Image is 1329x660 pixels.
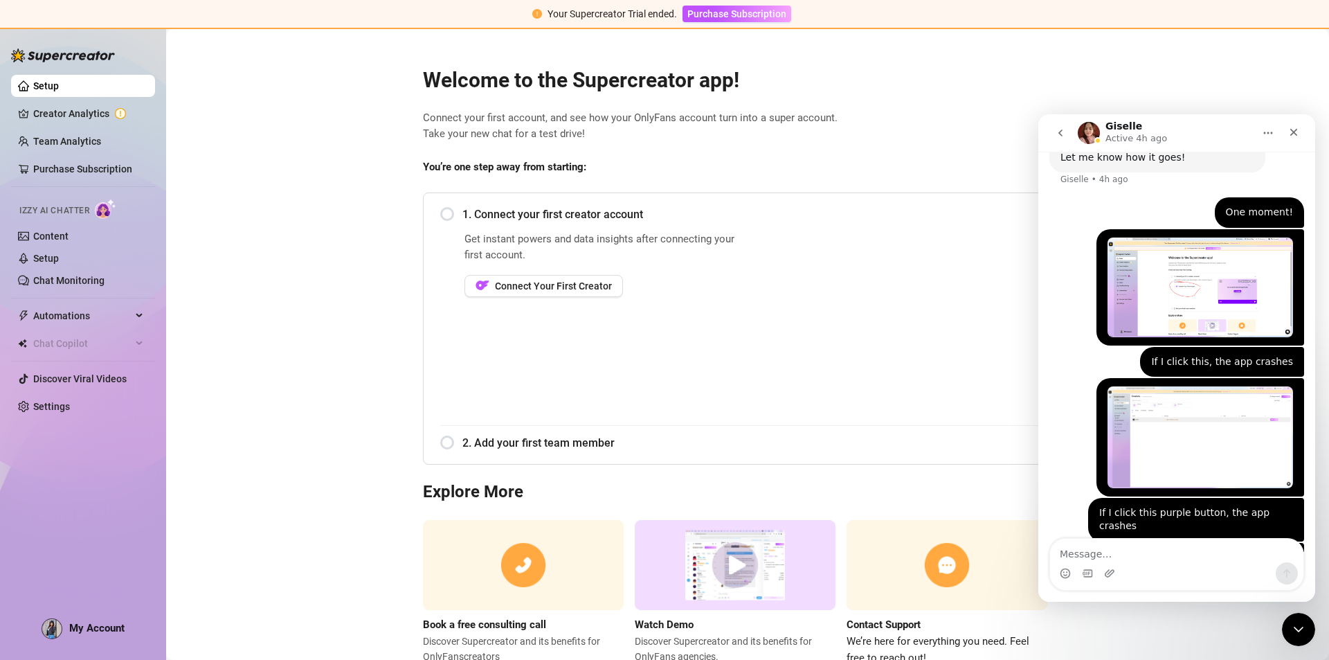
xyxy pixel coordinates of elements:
img: logo-BBDzfeDw.svg [11,48,115,62]
a: Creator Analytics exclamation-circle [33,102,144,125]
span: Automations [33,305,132,327]
strong: Contact Support [847,618,921,631]
a: Content [33,231,69,242]
a: Setup [33,253,59,264]
a: Purchase Subscription [33,163,132,175]
h2: Welcome to the Supercreator app! [423,67,1072,93]
img: OF [476,278,489,292]
a: Purchase Subscription [682,8,791,19]
iframe: Intercom live chat [1038,114,1315,602]
div: 2. Add your first team member [440,426,1055,460]
iframe: Add Creators [778,231,1055,409]
span: 1. Connect your first creator account [462,206,1055,223]
a: Discover Viral Videos [33,373,127,384]
span: Connect your first account, and see how your OnlyFans account turn into a super account. Take you... [423,110,1072,143]
strong: Book a free consulting call [423,618,546,631]
a: Chat Monitoring [33,275,105,286]
iframe: Intercom live chat [1282,613,1315,646]
div: 1. Connect your first creator account [440,197,1055,231]
strong: Watch Demo [635,618,694,631]
span: My Account [69,622,125,634]
span: Chat Copilot [33,332,132,355]
img: supercreator demo [635,520,835,611]
span: Izzy AI Chatter [19,204,89,217]
img: consulting call [423,520,624,611]
span: exclamation-circle [532,9,542,19]
button: Purchase Subscription [682,6,791,22]
a: OFConnect Your First Creator [464,275,743,297]
img: contact support [847,520,1047,611]
strong: You’re one step away from starting: [423,161,586,173]
a: Settings [33,401,70,412]
span: Purchase Subscription [687,8,786,19]
a: Team Analytics [33,136,101,147]
img: Chat Copilot [18,339,27,348]
img: ACg8ocJMBpPuzTH89K8yZdsdyo_jVGmh3EwLQv2aAxsBxm6sai-1wsE=s96-c [42,619,62,639]
span: Get instant powers and data insights after connecting your first account. [464,231,743,264]
span: 2. Add your first team member [462,434,1055,452]
img: AI Chatter [95,199,116,219]
span: thunderbolt [18,310,29,321]
button: OFConnect Your First Creator [464,275,623,297]
span: Your Supercreator Trial ended. [548,8,677,19]
a: Setup [33,80,59,91]
span: Connect Your First Creator [495,280,612,292]
h3: Explore More [423,481,1072,503]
